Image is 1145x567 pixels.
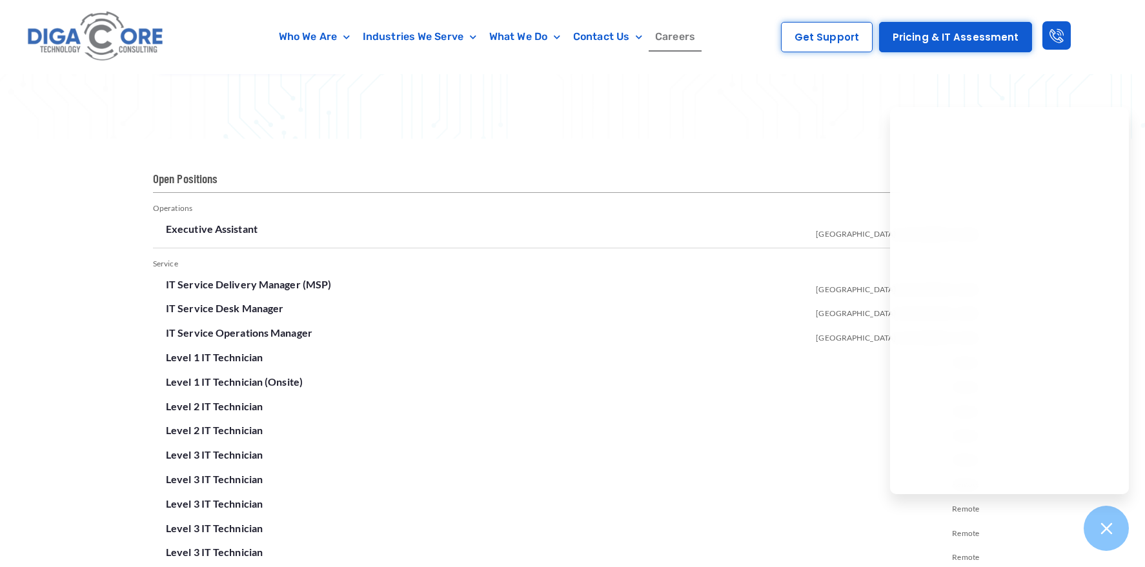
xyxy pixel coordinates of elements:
[356,22,483,52] a: Industries We Serve
[816,219,979,244] span: [GEOGRAPHIC_DATA], [GEOGRAPHIC_DATA]
[890,107,1129,494] iframe: Chatgenie Messenger
[166,424,263,436] a: Level 2 IT Technician
[166,497,263,510] a: Level 3 IT Technician
[272,22,356,52] a: Who We Are
[166,522,263,534] a: Level 3 IT Technician
[952,494,979,519] span: Remote
[166,400,263,412] a: Level 2 IT Technician
[166,223,258,235] a: Executive Assistant
[483,22,567,52] a: What We Do
[166,302,283,314] a: IT Service Desk Manager
[952,542,979,567] span: Remote
[952,519,979,543] span: Remote
[879,22,1032,52] a: Pricing & IT Assessment
[24,6,168,67] img: Digacore logo 1
[816,275,979,299] span: [GEOGRAPHIC_DATA], [GEOGRAPHIC_DATA]
[781,22,873,52] a: Get Support
[795,32,859,42] span: Get Support
[166,351,263,363] a: Level 1 IT Technician
[166,326,312,339] a: IT Service Operations Manager
[153,171,992,194] h2: Open Positions
[227,22,747,52] nav: Menu
[816,323,979,348] span: [GEOGRAPHIC_DATA], [GEOGRAPHIC_DATA]
[166,375,303,388] a: Level 1 IT Technician (Onsite)
[816,299,979,323] span: [GEOGRAPHIC_DATA], [GEOGRAPHIC_DATA]
[153,255,992,274] div: Service
[166,546,263,558] a: Level 3 IT Technician
[153,199,992,218] div: Operations
[166,448,263,461] a: Level 3 IT Technician
[893,32,1018,42] span: Pricing & IT Assessment
[166,473,263,485] a: Level 3 IT Technician
[649,22,702,52] a: Careers
[166,278,331,290] a: IT Service Delivery Manager (MSP)
[567,22,649,52] a: Contact Us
